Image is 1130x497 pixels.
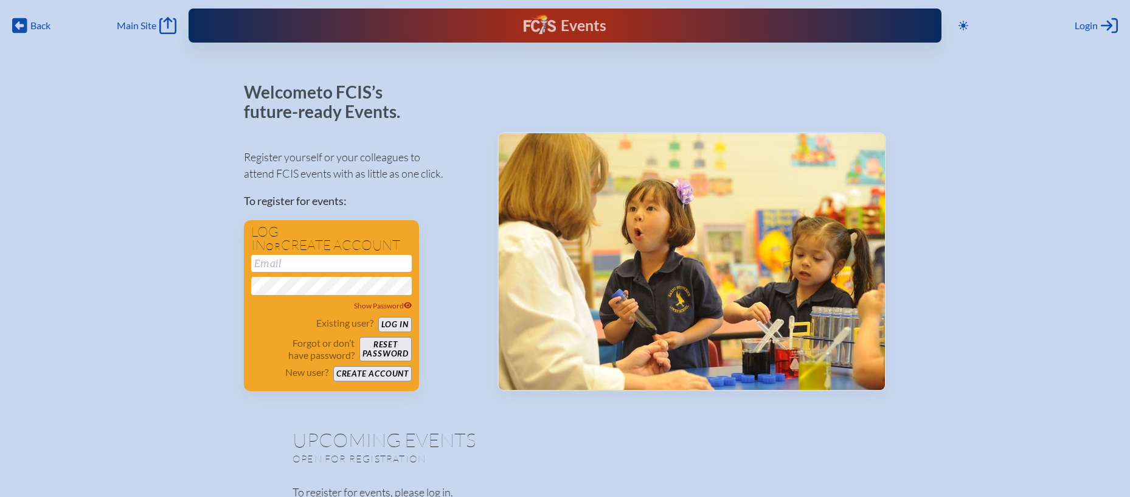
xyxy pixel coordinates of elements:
[244,83,414,121] p: Welcome to FCIS’s future-ready Events.
[378,317,412,332] button: Log in
[293,430,837,450] h1: Upcoming Events
[244,193,478,209] p: To register for events:
[499,133,885,390] img: Events
[117,17,176,34] a: Main Site
[359,337,412,361] button: Resetpassword
[30,19,50,32] span: Back
[316,317,373,329] p: Existing user?
[244,149,478,182] p: Register yourself or your colleagues to attend FCIS events with as little as one click.
[251,337,355,361] p: Forgot or don’t have password?
[397,15,734,36] div: FCIS Events — Future ready
[117,19,156,32] span: Main Site
[251,225,412,252] h1: Log in create account
[266,240,281,252] span: or
[1075,19,1098,32] span: Login
[251,255,412,272] input: Email
[354,301,412,310] span: Show Password
[293,453,614,465] p: Open for registration
[285,366,328,378] p: New user?
[333,366,412,381] button: Create account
